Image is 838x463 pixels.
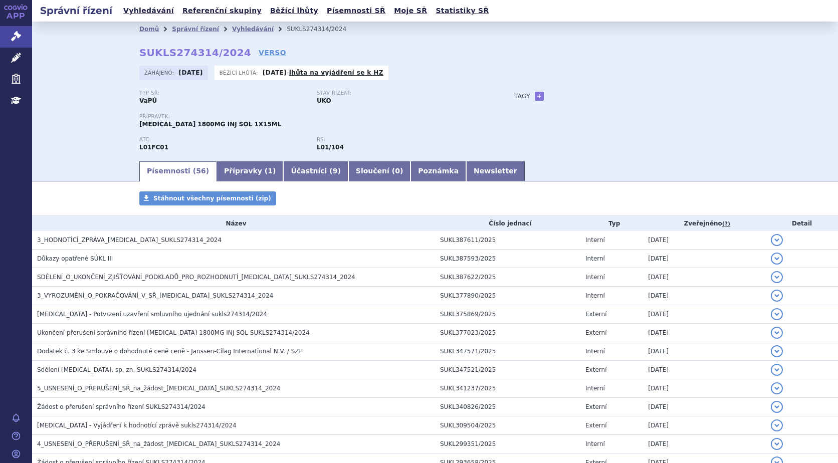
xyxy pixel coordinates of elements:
[37,440,280,447] span: 4_USNESENÍ_O_PŘERUŠENÍ_SŘ_na_žádost_DARZALEX_SUKLS274314_2024
[585,385,605,392] span: Interní
[153,195,271,202] span: Stáhnout všechny písemnosti (zip)
[32,216,435,231] th: Název
[139,144,168,151] strong: DARATUMUMAB
[317,137,484,143] p: RS:
[435,268,580,287] td: SUKL387622/2025
[37,366,196,373] span: Sdělení DARZALEX, sp. zn. SUKLS274314/2024
[643,287,766,305] td: [DATE]
[435,435,580,453] td: SUKL299351/2025
[37,385,280,392] span: 5_USNESENÍ_O_PŘERUŠENÍ_SŘ_na_žádost_DARZALEX_SUKLS274314_2024
[395,167,400,175] span: 0
[771,234,783,246] button: detail
[535,92,544,101] a: +
[514,90,530,102] h3: Tagy
[391,4,430,18] a: Moje SŘ
[139,161,217,181] a: Písemnosti (56)
[289,69,383,76] a: lhůta na vyjádření se k HZ
[643,416,766,435] td: [DATE]
[37,255,113,262] span: Důkazy opatřené SÚKL III
[263,69,383,77] p: -
[435,216,580,231] th: Číslo jednací
[317,97,331,104] strong: UKO
[435,379,580,398] td: SUKL341237/2025
[771,345,783,357] button: detail
[771,364,783,376] button: detail
[771,438,783,450] button: detail
[643,216,766,231] th: Zveřejněno
[217,161,283,181] a: Přípravky (1)
[37,329,310,336] span: Ukončení přerušení správního řízení Darzalex 1800MG INJ SOL SUKLS274314/2024
[585,274,605,281] span: Interní
[585,403,606,410] span: Externí
[120,4,177,18] a: Vyhledávání
[37,237,222,244] span: 3_HODNOTÍCÍ_ZPRÁVA_DARZALEX_SUKLS274314_2024
[435,287,580,305] td: SUKL377890/2025
[771,401,783,413] button: detail
[410,161,466,181] a: Poznámka
[435,416,580,435] td: SUKL309504/2025
[643,268,766,287] td: [DATE]
[139,191,276,205] a: Stáhnout všechny písemnosti (zip)
[771,253,783,265] button: detail
[771,308,783,320] button: detail
[466,161,525,181] a: Newsletter
[585,422,606,429] span: Externí
[722,220,730,227] abbr: (?)
[139,97,157,104] strong: VaPÚ
[287,22,359,37] li: SUKLS274314/2024
[643,324,766,342] td: [DATE]
[220,69,260,77] span: Běžící lhůta:
[139,121,281,128] span: [MEDICAL_DATA] 1800MG INJ SOL 1X15ML
[259,48,286,58] a: VERSO
[766,216,838,231] th: Detail
[643,231,766,250] td: [DATE]
[324,4,388,18] a: Písemnosti SŘ
[37,422,237,429] span: DARZALEX - Vyjádření k hodnotící zprávě sukls274314/2024
[267,4,321,18] a: Běžící lhůty
[32,4,120,18] h2: Správní řízení
[333,167,338,175] span: 9
[585,348,605,355] span: Interní
[263,69,287,76] strong: [DATE]
[643,305,766,324] td: [DATE]
[317,90,484,96] p: Stav řízení:
[585,366,606,373] span: Externí
[643,435,766,453] td: [DATE]
[585,329,606,336] span: Externí
[283,161,348,181] a: Účastníci (9)
[771,382,783,394] button: detail
[643,398,766,416] td: [DATE]
[435,361,580,379] td: SUKL347521/2025
[585,440,605,447] span: Interní
[172,26,219,33] a: Správní řízení
[643,361,766,379] td: [DATE]
[144,69,176,77] span: Zahájeno:
[37,403,205,410] span: Žádost o přerušení správního řízení SUKLS274314/2024
[139,26,159,33] a: Domů
[139,114,494,120] p: Přípravek:
[179,4,265,18] a: Referenční skupiny
[348,161,410,181] a: Sloučení (0)
[232,26,274,33] a: Vyhledávání
[37,348,303,355] span: Dodatek č. 3 ke Smlouvě o dohodnuté ceně ceně - Janssen-Cilag International N.V. / SZP
[585,292,605,299] span: Interní
[268,167,273,175] span: 1
[435,250,580,268] td: SUKL387593/2025
[317,144,344,151] strong: daratumumab
[37,292,273,299] span: 3_VYROZUMĚNÍ_O_POKRAČOVÁNÍ_V_SŘ_DARZALEX_SUKLS274314_2024
[585,237,605,244] span: Interní
[435,305,580,324] td: SUKL375869/2025
[37,311,267,318] span: DARZALEX - Potvrzení uzavření smluvního ujednání sukls274314/2024
[435,231,580,250] td: SUKL387611/2025
[435,398,580,416] td: SUKL340826/2025
[435,342,580,361] td: SUKL347571/2025
[643,342,766,361] td: [DATE]
[37,274,355,281] span: SDĚLENÍ_O_UKONČENÍ_ZJIŠŤOVÁNÍ_PODKLADŮ_PRO_ROZHODNUTÍ_DARZALEX_SUKLS274314_2024
[179,69,203,76] strong: [DATE]
[771,271,783,283] button: detail
[139,90,307,96] p: Typ SŘ:
[771,290,783,302] button: detail
[585,311,606,318] span: Externí
[139,137,307,143] p: ATC:
[433,4,492,18] a: Statistiky SŘ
